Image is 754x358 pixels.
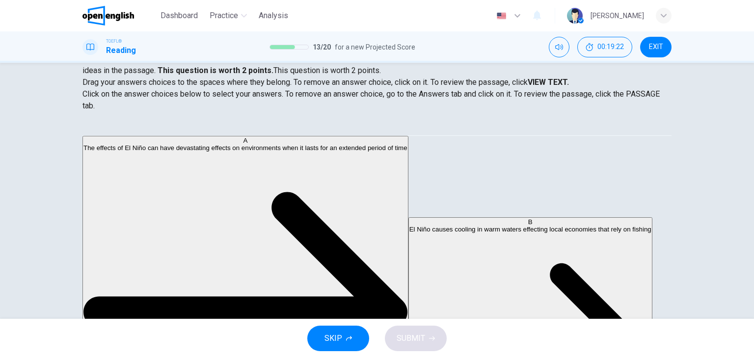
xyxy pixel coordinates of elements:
img: OpenEnglish logo [82,6,134,26]
span: SKIP [324,332,342,345]
a: OpenEnglish logo [82,6,157,26]
button: EXIT [640,37,672,57]
div: [PERSON_NAME] [591,10,644,22]
span: EXIT [649,43,663,51]
span: Dashboard [161,10,198,22]
button: Analysis [255,7,292,25]
span: El Niño causes cooling in warm waters effecting local economies that rely on fishing [409,226,651,233]
div: A [83,137,407,144]
span: for a new Projected Score [335,41,415,53]
button: 00:19:22 [577,37,632,57]
span: Directions: An introductory sentence for a brief summary of the passage is provided below. Comple... [82,42,660,75]
span: Practice [210,10,238,22]
span: 13 / 20 [313,41,331,53]
div: Choose test type tabs [82,112,672,135]
div: B [409,218,651,226]
h1: Reading [106,45,136,56]
p: Drag your answers choices to the spaces where they belong. To remove an answer choice, click on i... [82,77,672,88]
span: This question is worth 2 points. [273,66,381,75]
p: Click on the answer choices below to select your answers. To remove an answer choice, go to the A... [82,88,672,112]
span: TOEFL® [106,38,122,45]
img: en [495,12,508,20]
button: Dashboard [157,7,202,25]
span: 00:19:22 [597,43,624,51]
span: Analysis [259,10,288,22]
div: Hide [577,37,632,57]
div: Mute [549,37,569,57]
strong: This question is worth 2 points. [156,66,273,75]
span: The effects of El Niño can have devastating effects on environments when it lasts for an extended... [83,144,407,152]
img: Profile picture [567,8,583,24]
button: SKIP [307,326,369,351]
button: Practice [206,7,251,25]
strong: VIEW TEXT. [528,77,569,87]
